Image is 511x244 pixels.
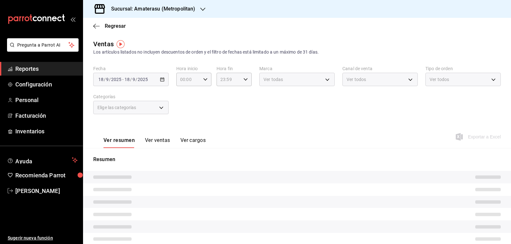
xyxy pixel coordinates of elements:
[15,80,78,89] span: Configuración
[347,76,366,83] span: Ver todos
[180,137,206,148] button: Ver cargos
[130,77,132,82] span: /
[103,137,135,148] button: Ver resumen
[111,77,122,82] input: ----
[135,77,137,82] span: /
[15,187,78,195] span: [PERSON_NAME]
[15,171,78,180] span: Recomienda Parrot
[15,96,78,104] span: Personal
[93,23,126,29] button: Regresar
[70,17,75,22] button: open_drawer_menu
[132,77,135,82] input: --
[15,156,69,164] span: Ayuda
[109,77,111,82] span: /
[8,235,78,241] span: Sugerir nueva función
[217,66,252,71] label: Hora fin
[93,39,114,49] div: Ventas
[342,66,418,71] label: Canal de venta
[124,77,130,82] input: --
[263,76,283,83] span: Ver todas
[15,111,78,120] span: Facturación
[93,156,501,163] p: Resumen
[93,49,501,55] div: Los artículos listados no incluyen descuentos de orden y el filtro de fechas está limitado a un m...
[145,137,170,148] button: Ver ventas
[17,42,69,48] span: Pregunta a Parrot AI
[15,127,78,136] span: Inventarios
[105,23,126,29] span: Regresar
[430,76,449,83] span: Ver todos
[259,66,335,71] label: Marca
[425,66,501,71] label: Tipo de orden
[93,94,169,99] label: Categorías
[7,38,79,52] button: Pregunta a Parrot AI
[93,66,169,71] label: Fecha
[106,77,109,82] input: --
[104,77,106,82] span: /
[15,64,78,73] span: Reportes
[4,46,79,53] a: Pregunta a Parrot AI
[117,40,125,48] img: Tooltip marker
[122,77,124,82] span: -
[97,104,136,111] span: Elige las categorías
[98,77,104,82] input: --
[103,137,206,148] div: navigation tabs
[106,5,195,13] h3: Sucursal: Amaterasu (Metropolitan)
[176,66,211,71] label: Hora inicio
[137,77,148,82] input: ----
